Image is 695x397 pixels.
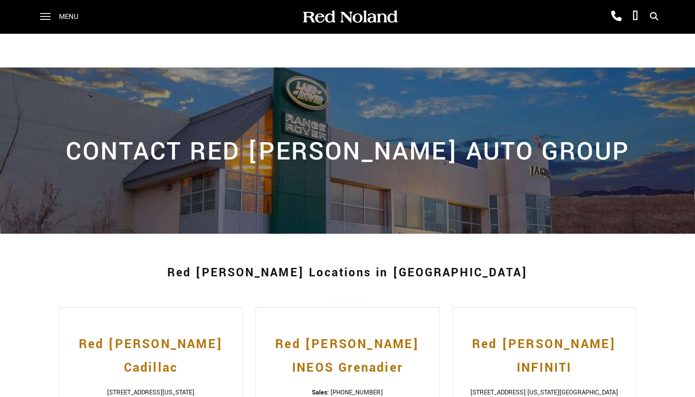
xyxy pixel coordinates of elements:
span: [STREET_ADDRESS][US_STATE] [67,388,235,397]
a: Red [PERSON_NAME] Cadillac [67,324,235,380]
h2: Contact Red [PERSON_NAME] Auto Group [59,132,636,170]
span: [STREET_ADDRESS] [US_STATE][GEOGRAPHIC_DATA] [461,388,628,397]
span: [PHONE_NUMBER] [330,388,383,397]
a: Red [PERSON_NAME] INEOS Grenadier [264,324,431,380]
a: Red [PERSON_NAME] INFINITI [461,324,628,380]
strong: Sales: [312,388,329,397]
img: Red Noland Auto Group [301,10,398,24]
h1: Red [PERSON_NAME] Locations in [GEOGRAPHIC_DATA] [59,256,636,290]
